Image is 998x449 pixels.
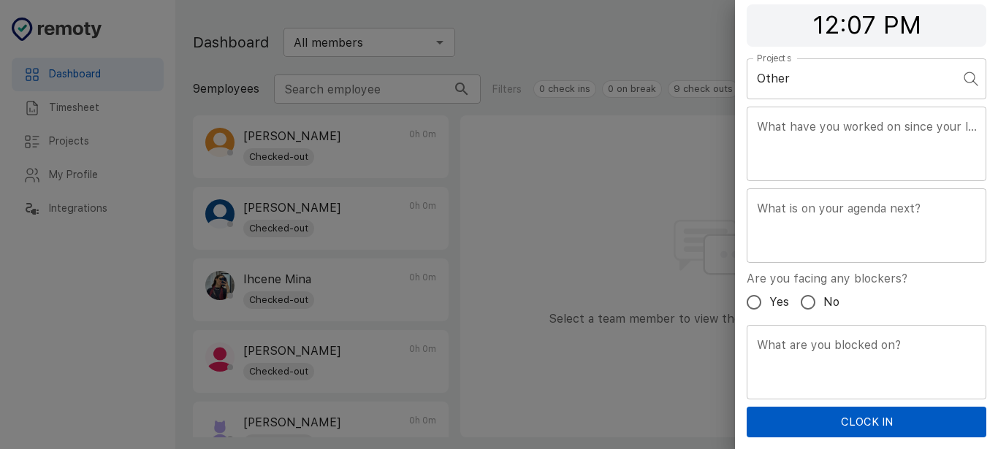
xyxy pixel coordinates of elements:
[747,407,986,437] button: Clock In
[747,10,986,41] h4: 12:07 PM
[823,293,839,311] span: No
[769,293,789,311] span: Yes
[961,69,981,89] button: Open
[757,52,791,64] label: Projects
[747,270,907,287] label: Are you facing any blockers?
